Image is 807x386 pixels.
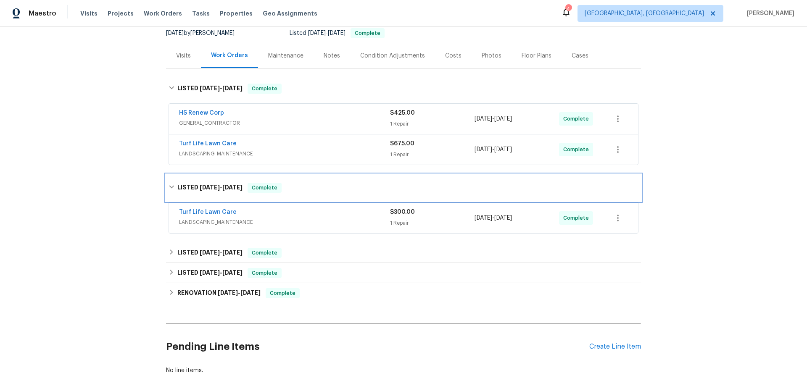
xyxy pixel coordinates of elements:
span: Complete [266,289,299,297]
span: Complete [248,184,281,192]
div: No line items. [166,366,641,375]
a: Turf Life Lawn Care [179,209,237,215]
div: Costs [445,52,462,60]
span: Complete [563,214,592,222]
span: [DATE] [200,270,220,276]
span: Projects [108,9,134,18]
span: LANDSCAPING_MAINTENANCE [179,218,390,226]
div: 1 Repair [390,150,475,159]
span: [DATE] [222,85,243,91]
span: - [475,145,512,154]
span: Complete [248,269,281,277]
span: $675.00 [390,141,414,147]
div: RENOVATION [DATE]-[DATE]Complete [166,283,641,303]
div: Work Orders [211,51,248,60]
div: by [PERSON_NAME] [166,28,245,38]
span: Work Orders [144,9,182,18]
span: [DATE] [240,290,261,296]
span: - [308,30,345,36]
span: [PERSON_NAME] [744,9,794,18]
span: Complete [351,31,384,36]
h6: LISTED [177,183,243,193]
div: 4 [565,5,571,13]
h6: LISTED [177,248,243,258]
div: 1 Repair [390,120,475,128]
div: 1 Repair [390,219,475,227]
span: Geo Assignments [263,9,317,18]
div: Cases [572,52,588,60]
div: LISTED [DATE]-[DATE]Complete [166,75,641,102]
span: [DATE] [494,116,512,122]
span: [GEOGRAPHIC_DATA], [GEOGRAPHIC_DATA] [585,9,704,18]
span: - [200,249,243,255]
span: - [200,184,243,190]
span: [DATE] [200,184,220,190]
span: [DATE] [475,215,492,221]
span: [DATE] [218,290,238,296]
span: LANDSCAPING_MAINTENANCE [179,150,390,158]
span: Complete [563,115,592,123]
span: Complete [563,145,592,154]
span: [DATE] [494,147,512,152]
div: Maintenance [268,52,303,60]
div: LISTED [DATE]-[DATE]Complete [166,174,641,201]
span: [DATE] [494,215,512,221]
span: [DATE] [200,249,220,255]
div: Condition Adjustments [360,52,425,60]
span: $425.00 [390,110,415,116]
h6: LISTED [177,268,243,278]
span: Maestro [29,9,56,18]
h6: RENOVATION [177,288,261,298]
span: [DATE] [222,249,243,255]
span: [DATE] [222,184,243,190]
div: Visits [176,52,191,60]
span: - [200,85,243,91]
span: Complete [248,249,281,257]
span: - [200,270,243,276]
div: Create Line Item [589,343,641,351]
span: Listed [290,30,385,36]
span: GENERAL_CONTRACTOR [179,119,390,127]
span: Visits [80,9,98,18]
a: HS Renew Corp [179,110,224,116]
div: LISTED [DATE]-[DATE]Complete [166,243,641,263]
span: [DATE] [328,30,345,36]
h6: LISTED [177,84,243,94]
div: Notes [324,52,340,60]
div: Floor Plans [522,52,551,60]
a: Turf Life Lawn Care [179,141,237,147]
span: Complete [248,84,281,93]
span: [DATE] [308,30,326,36]
span: - [475,115,512,123]
span: [DATE] [475,116,492,122]
span: [DATE] [222,270,243,276]
span: - [475,214,512,222]
span: Tasks [192,11,210,16]
h2: Pending Line Items [166,327,589,366]
span: - [218,290,261,296]
span: Properties [220,9,253,18]
span: [DATE] [200,85,220,91]
div: Photos [482,52,501,60]
span: $300.00 [390,209,415,215]
span: [DATE] [166,30,184,36]
div: LISTED [DATE]-[DATE]Complete [166,263,641,283]
span: [DATE] [475,147,492,152]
